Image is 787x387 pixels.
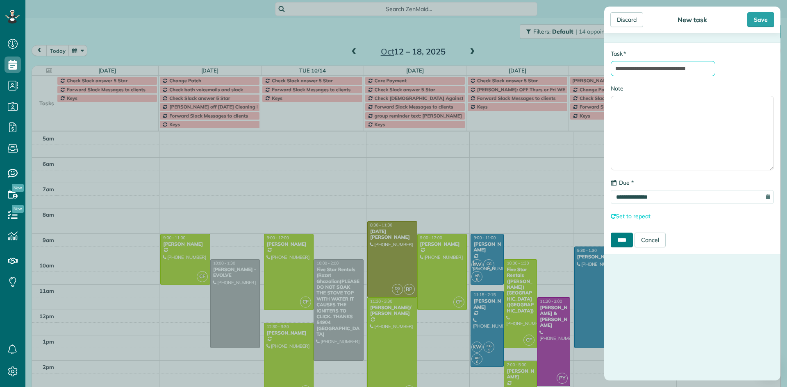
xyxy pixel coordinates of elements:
[611,84,623,93] label: Note
[747,12,774,27] div: Save
[610,12,643,27] div: Discard
[12,205,24,213] span: New
[675,16,710,24] div: New task
[611,213,650,220] a: Set to repeat
[635,233,666,247] a: Cancel
[611,50,626,58] label: Task
[611,179,634,187] label: Due
[12,184,24,192] span: New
